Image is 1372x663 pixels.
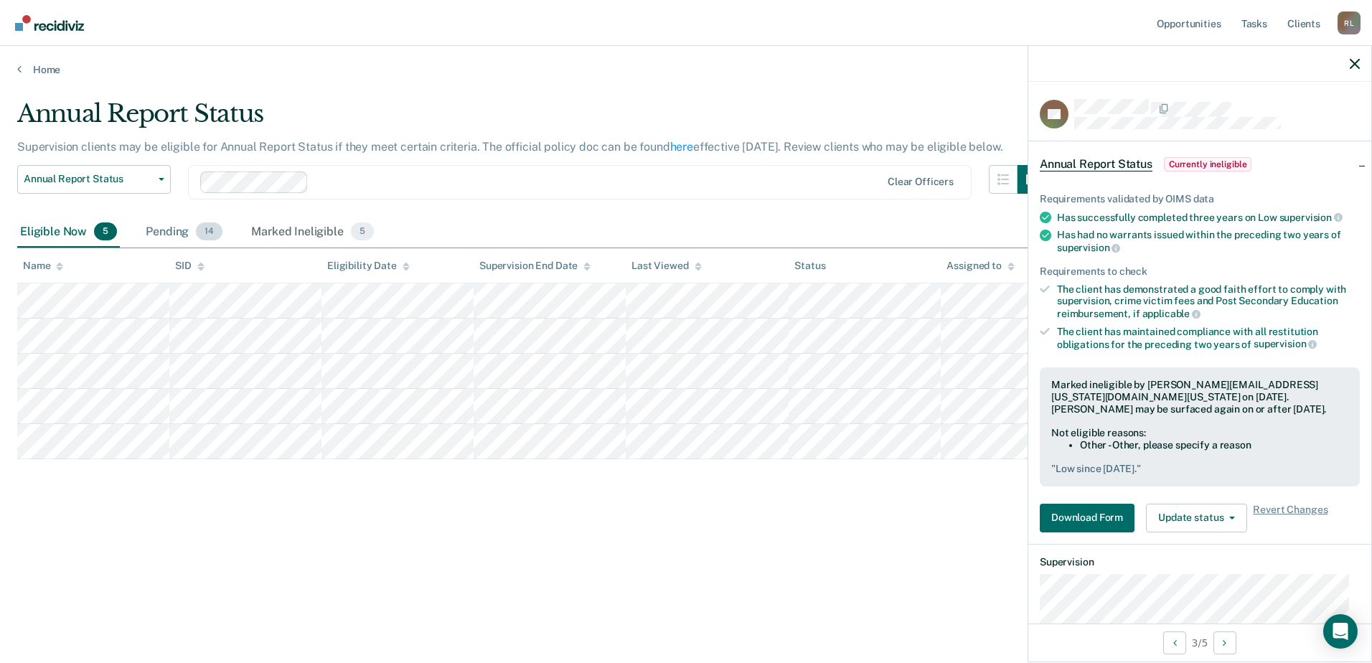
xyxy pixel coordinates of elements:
[1040,157,1152,171] span: Annual Report Status
[175,260,205,272] div: SID
[15,15,84,31] img: Recidiviz
[670,140,693,154] a: here
[1279,212,1343,223] span: supervision
[351,222,374,241] span: 5
[1040,265,1360,278] div: Requirements to check
[24,173,153,185] span: Annual Report Status
[1057,326,1360,350] div: The client has maintained compliance with all restitution obligations for the preceding two years of
[23,260,63,272] div: Name
[1051,427,1348,439] div: Not eligible reasons:
[631,260,701,272] div: Last Viewed
[1164,157,1252,171] span: Currently ineligible
[17,63,1355,76] a: Home
[1040,504,1134,532] button: Download Form
[17,99,1046,140] div: Annual Report Status
[1040,504,1140,532] a: Navigate to form link
[1146,504,1247,532] button: Update status
[1163,631,1186,654] button: Previous Opportunity
[1057,211,1360,224] div: Has successfully completed three years on Low
[1323,614,1358,649] div: Open Intercom Messenger
[888,176,954,188] div: Clear officers
[94,222,117,241] span: 5
[1338,11,1361,34] div: R L
[196,222,222,241] span: 14
[1213,631,1236,654] button: Next Opportunity
[1051,379,1348,415] div: Marked ineligible by [PERSON_NAME][EMAIL_ADDRESS][US_STATE][DOMAIN_NAME][US_STATE] on [DATE]. [PE...
[1040,193,1360,205] div: Requirements validated by OIMS data
[1142,308,1200,319] span: applicable
[1040,556,1360,568] dt: Supervision
[1051,463,1348,475] pre: " Low since [DATE]. "
[1057,229,1360,253] div: Has had no warrants issued within the preceding two years of
[1253,504,1328,532] span: Revert Changes
[1057,242,1120,253] span: supervision
[248,217,377,248] div: Marked Ineligible
[479,260,591,272] div: Supervision End Date
[327,260,410,272] div: Eligibility Date
[143,217,225,248] div: Pending
[17,217,120,248] div: Eligible Now
[17,140,1002,154] p: Supervision clients may be eligible for Annual Report Status if they meet certain criteria. The o...
[1254,338,1317,349] span: supervision
[1028,141,1371,187] div: Annual Report StatusCurrently ineligible
[1338,11,1361,34] button: Profile dropdown button
[1080,439,1348,451] li: Other - Other, please specify a reason
[794,260,825,272] div: Status
[946,260,1014,272] div: Assigned to
[1028,624,1371,662] div: 3 / 5
[1057,283,1360,320] div: The client has demonstrated a good faith effort to comply with supervision, crime victim fees and...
